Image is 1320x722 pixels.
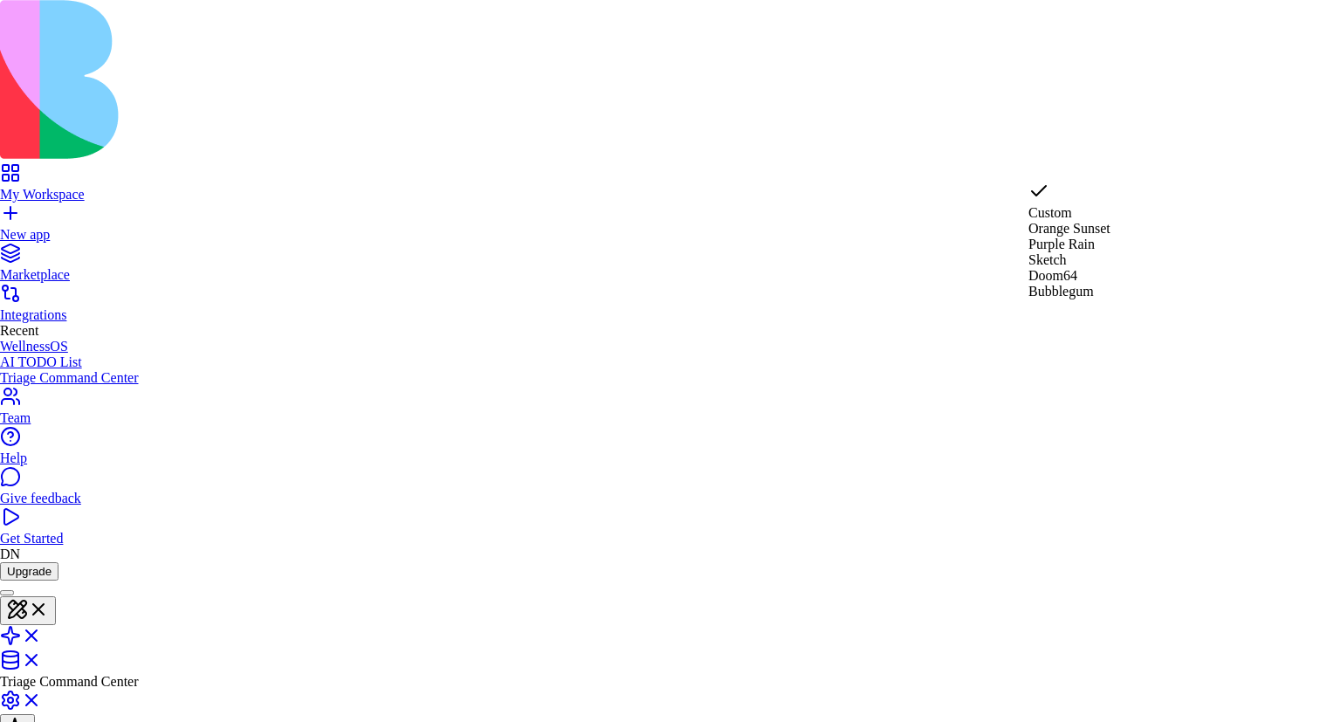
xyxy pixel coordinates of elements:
[1028,237,1095,251] span: Purple Rain
[1028,252,1067,267] span: Sketch
[21,77,241,108] h1: Triage Board
[21,112,241,133] p: Mission Control Center
[1028,221,1110,236] span: Orange Sunset
[1028,284,1094,299] span: Bubblegum
[1028,268,1077,283] span: Doom64
[1028,205,1072,220] span: Custom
